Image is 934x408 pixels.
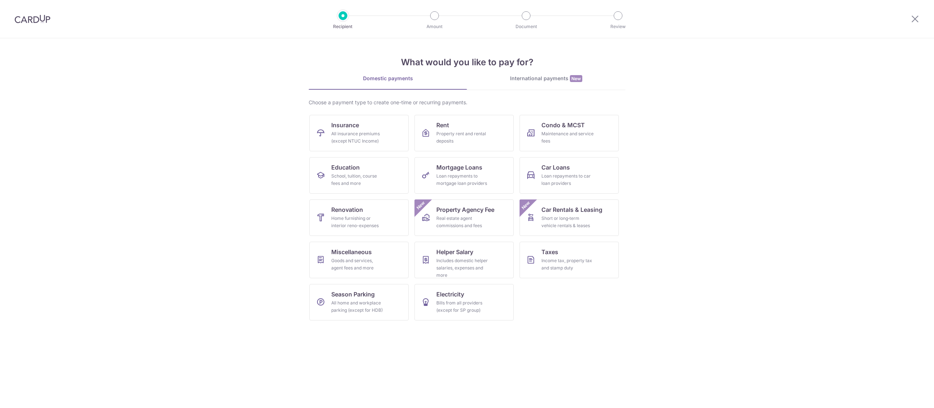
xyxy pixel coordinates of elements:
span: Taxes [541,248,558,256]
span: New [570,75,582,82]
span: Education [331,163,360,172]
span: Rent [436,121,449,129]
span: Car Rentals & Leasing [541,205,602,214]
div: Maintenance and service fees [541,130,594,145]
a: Car LoansLoan repayments to car loan providers [520,157,619,194]
a: Condo & MCSTMaintenance and service fees [520,115,619,151]
span: New [415,199,427,211]
span: Mortgage Loans [436,163,482,172]
p: Document [499,23,553,30]
div: Home furnishing or interior reno-expenses [331,215,384,229]
span: Condo & MCST [541,121,585,129]
a: ElectricityBills from all providers (except for SP group) [414,284,514,320]
a: RentProperty rent and rental deposits [414,115,514,151]
span: Renovation [331,205,363,214]
div: Real estate agent commissions and fees [436,215,489,229]
p: Review [591,23,645,30]
div: All insurance premiums (except NTUC Income) [331,130,384,145]
span: Helper Salary [436,248,473,256]
div: Loan repayments to mortgage loan providers [436,172,489,187]
a: RenovationHome furnishing or interior reno-expenses [309,199,409,236]
a: EducationSchool, tuition, course fees and more [309,157,409,194]
p: Amount [408,23,462,30]
div: School, tuition, course fees and more [331,172,384,187]
a: InsuranceAll insurance premiums (except NTUC Income) [309,115,409,151]
span: Property Agency Fee [436,205,494,214]
iframe: Opens a widget where you can find more information [888,386,927,404]
div: All home and workplace parking (except for HDB) [331,299,384,314]
span: Miscellaneous [331,248,372,256]
div: Property rent and rental deposits [436,130,489,145]
span: Car Loans [541,163,570,172]
span: Insurance [331,121,359,129]
div: Includes domestic helper salaries, expenses and more [436,257,489,279]
span: New [520,199,532,211]
div: Income tax, property tax and stamp duty [541,257,594,272]
div: Goods and services, agent fees and more [331,257,384,272]
a: Car Rentals & LeasingShort or long‑term vehicle rentals & leasesNew [520,199,619,236]
p: Recipient [316,23,370,30]
a: Property Agency FeeReal estate agent commissions and feesNew [414,199,514,236]
div: International payments [467,75,625,82]
div: Choose a payment type to create one-time or recurring payments. [309,99,625,106]
a: TaxesIncome tax, property tax and stamp duty [520,242,619,278]
div: Bills from all providers (except for SP group) [436,299,489,314]
a: MiscellaneousGoods and services, agent fees and more [309,242,409,278]
div: Domestic payments [309,75,467,82]
a: Helper SalaryIncludes domestic helper salaries, expenses and more [414,242,514,278]
span: Electricity [436,290,464,299]
span: Season Parking [331,290,375,299]
a: Season ParkingAll home and workplace parking (except for HDB) [309,284,409,320]
h4: What would you like to pay for? [309,56,625,69]
div: Loan repayments to car loan providers [541,172,594,187]
div: Short or long‑term vehicle rentals & leases [541,215,594,229]
img: CardUp [15,15,50,23]
a: Mortgage LoansLoan repayments to mortgage loan providers [414,157,514,194]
